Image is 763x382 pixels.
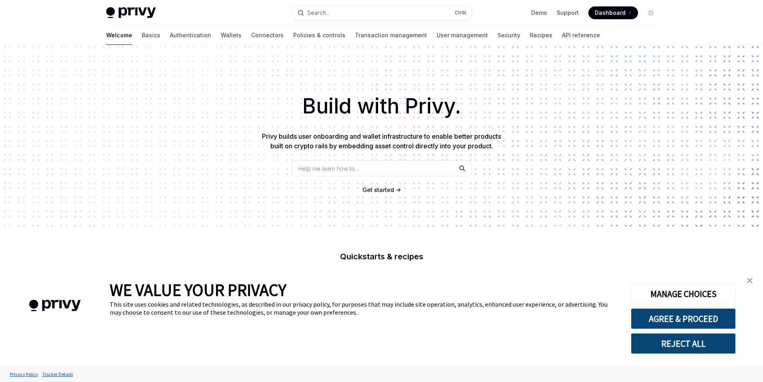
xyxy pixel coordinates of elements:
a: Basics [142,26,160,45]
a: Privacy Policy [8,367,40,381]
button: Toggle dark mode [644,6,657,19]
span: Dashboard [595,9,626,17]
a: Tracker Details [40,367,75,381]
h1: Build with Privy. [13,91,750,122]
a: Support [557,9,579,17]
div: This site uses cookies and related technologies, as described in our privacy policy, for purposes... [110,300,619,316]
a: Get started [362,186,394,194]
a: Demo [531,9,547,17]
button: MANAGE CHOICES [631,283,736,304]
a: User management [437,26,488,45]
div: Search... [307,8,330,18]
button: AGREE & PROCEED [631,308,736,329]
img: close banner [747,278,753,283]
a: Recipes [530,26,552,45]
a: Dashboard [588,6,638,19]
img: light logo [106,7,156,18]
a: Wallets [221,26,242,45]
span: Ctrl K [455,10,467,16]
a: close banner [742,273,758,289]
span: Privy builds user onboarding and wallet infrastructure to enable better products built on crypto ... [262,132,501,150]
a: Authentication [170,26,211,45]
a: API reference [562,26,600,45]
button: REJECT ALL [631,333,736,354]
a: Transaction management [355,26,427,45]
button: Search...CtrlK [292,6,471,20]
span: Help me learn how to… [298,164,359,173]
a: Welcome [106,26,132,45]
span: Get started [362,186,394,193]
span: WE VALUE YOUR PRIVACY [110,279,286,300]
img: company logo [12,288,98,323]
h2: Quickstarts & recipes [241,253,523,261]
a: Connectors [251,26,284,45]
a: Security [497,26,520,45]
a: Policies & controls [293,26,345,45]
